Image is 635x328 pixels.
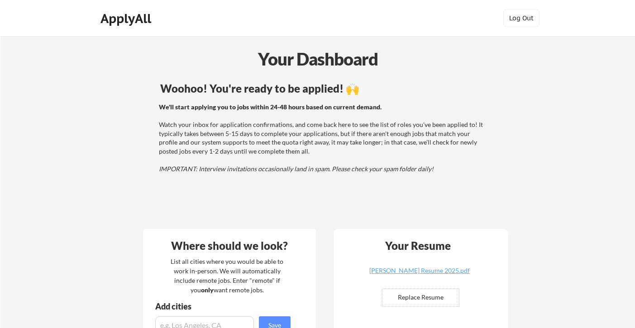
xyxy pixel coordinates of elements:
[165,257,289,295] div: List all cities where you would be able to work in-person. We will automatically include remote j...
[366,267,473,281] a: [PERSON_NAME] Resume 2025.pdf
[145,240,314,251] div: Where should we look?
[373,240,463,251] div: Your Resume
[201,286,214,294] strong: only
[100,11,154,26] div: ApplyAll
[366,267,473,274] div: [PERSON_NAME] Resume 2025.pdf
[159,103,485,173] div: Watch your inbox for application confirmations, and come back here to see the list of roles you'v...
[155,302,293,310] div: Add cities
[503,9,540,27] button: Log Out
[159,103,382,111] strong: We'll start applying you to jobs within 24-48 hours based on current demand.
[160,83,487,94] div: Woohoo! You're ready to be applied! 🙌
[1,46,635,72] div: Your Dashboard
[159,165,434,173] em: IMPORTANT: Interview invitations occasionally land in spam. Please check your spam folder daily!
